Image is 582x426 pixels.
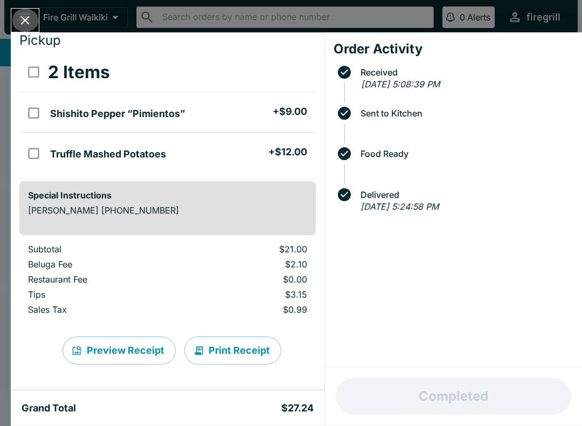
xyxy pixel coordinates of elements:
[28,274,179,285] p: Restaurant Fee
[273,105,307,118] h5: + $9.00
[361,201,439,212] em: [DATE] 5:24:58 PM
[197,244,307,255] p: $21.00
[355,190,573,200] span: Delivered
[268,146,307,159] h5: + $12.00
[184,336,281,365] button: Print Receipt
[361,79,440,90] em: [DATE] 5:08:39 PM
[355,149,573,159] span: Food Ready
[197,289,307,300] p: $3.15
[48,61,110,83] h3: 2 Items
[19,53,316,173] table: orders table
[28,259,179,270] p: Beluga Fee
[281,402,314,415] h5: $27.24
[197,274,307,285] p: $0.00
[19,244,316,319] table: orders table
[11,9,39,32] button: Close
[28,304,179,315] p: Sales Tax
[355,108,573,118] span: Sent to Kitchen
[22,402,76,415] h5: Grand Total
[197,259,307,270] p: $2.10
[63,336,176,365] button: Preview Receipt
[28,289,179,300] p: Tips
[355,67,573,77] span: Received
[197,304,307,315] p: $0.99
[28,244,179,255] p: Subtotal
[50,107,185,120] h5: Shishito Pepper “Pimientos”
[28,205,307,216] p: [PERSON_NAME] [PHONE_NUMBER]
[28,190,307,201] h6: Special Instructions
[334,41,573,57] h4: Order Activity
[50,148,166,161] h5: Truffle Mashed Potatoes
[19,32,61,48] span: Pickup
